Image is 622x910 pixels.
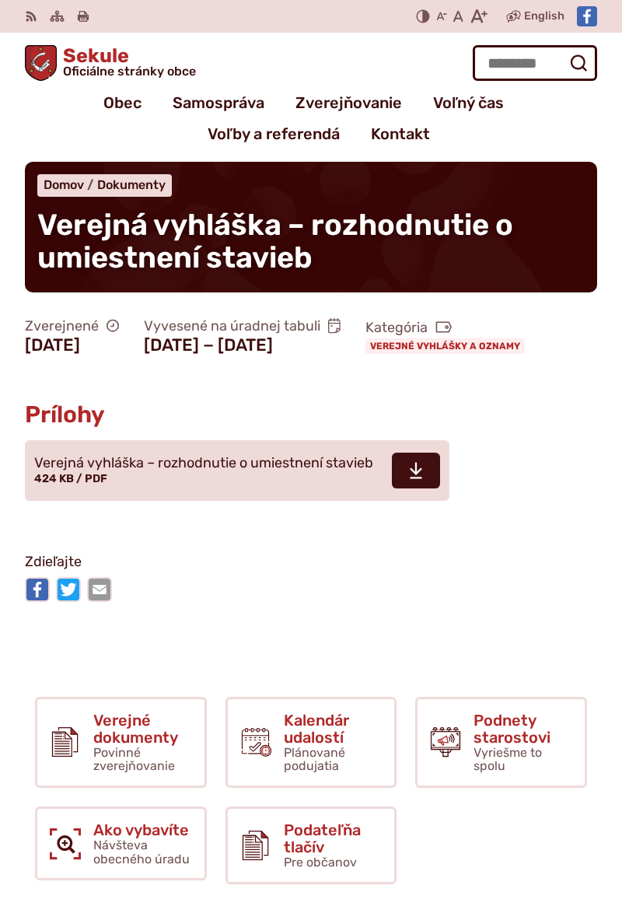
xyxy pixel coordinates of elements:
[225,697,397,788] a: Kalendár udalostí Plánované podujatia
[97,177,166,192] a: Dokumenty
[225,807,397,884] a: Podateľňa tlačív Pre občanov
[93,712,192,746] span: Verejné dokumenty
[473,712,572,746] span: Podnety starostovi
[144,317,341,335] span: Vyvesené na úradnej tabuli
[56,577,81,602] img: Zdieľať na Twitteri
[284,821,383,856] span: Podateľňa tlačív
[103,87,142,118] a: Obec
[473,745,542,774] span: Vyriešme to spolu
[577,6,597,26] img: Prejsť na Facebook stránku
[37,207,513,275] span: Verejná vyhláška – rozhodnutie o umiestnení stavieb
[295,87,402,118] a: Zverejňovanie
[25,335,119,355] figcaption: [DATE]
[35,697,207,788] a: Verejné dokumenty Povinné zverejňovanie
[415,697,587,788] a: Podnety starostovi Vyriešme to spolu
[144,335,341,355] figcaption: [DATE] − [DATE]
[208,118,340,149] a: Voľby a referendá
[25,577,50,602] img: Zdieľať na Facebooku
[44,177,97,192] a: Domov
[63,65,196,78] span: Oficiálne stránky obce
[521,7,568,26] a: English
[173,87,264,118] a: Samospráva
[35,807,207,880] a: Ako vybavíte Návšteva obecného úradu
[25,45,196,81] a: Logo Sekule, prejsť na domovskú stránku.
[524,7,564,26] span: English
[365,338,525,354] a: Verejné vyhlášky a oznamy
[371,118,430,149] a: Kontakt
[34,472,107,485] span: 424 KB / PDF
[284,745,345,774] span: Plánované podujatia
[25,551,577,574] p: Zdieľajte
[284,855,357,870] span: Pre občanov
[25,440,449,501] a: Verejná vyhláška – rozhodnutie o umiestnení stavieb 424 KB / PDF
[93,821,192,838] span: Ako vybavíte
[284,712,383,746] span: Kalendár udalostí
[25,317,119,335] span: Zverejnené
[87,577,112,602] img: Zdieľať e-mailom
[34,456,373,471] span: Verejná vyhláška – rozhodnutie o umiestnení stavieb
[44,177,84,192] span: Domov
[25,45,57,81] img: Prejsť na domovskú stránku
[433,87,504,118] a: Voľný čas
[365,319,531,337] span: Kategória
[93,745,175,774] span: Povinné zverejňovanie
[57,46,196,78] span: Sekule
[93,838,190,866] span: Návšteva obecného úradu
[25,402,577,428] h2: Prílohy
